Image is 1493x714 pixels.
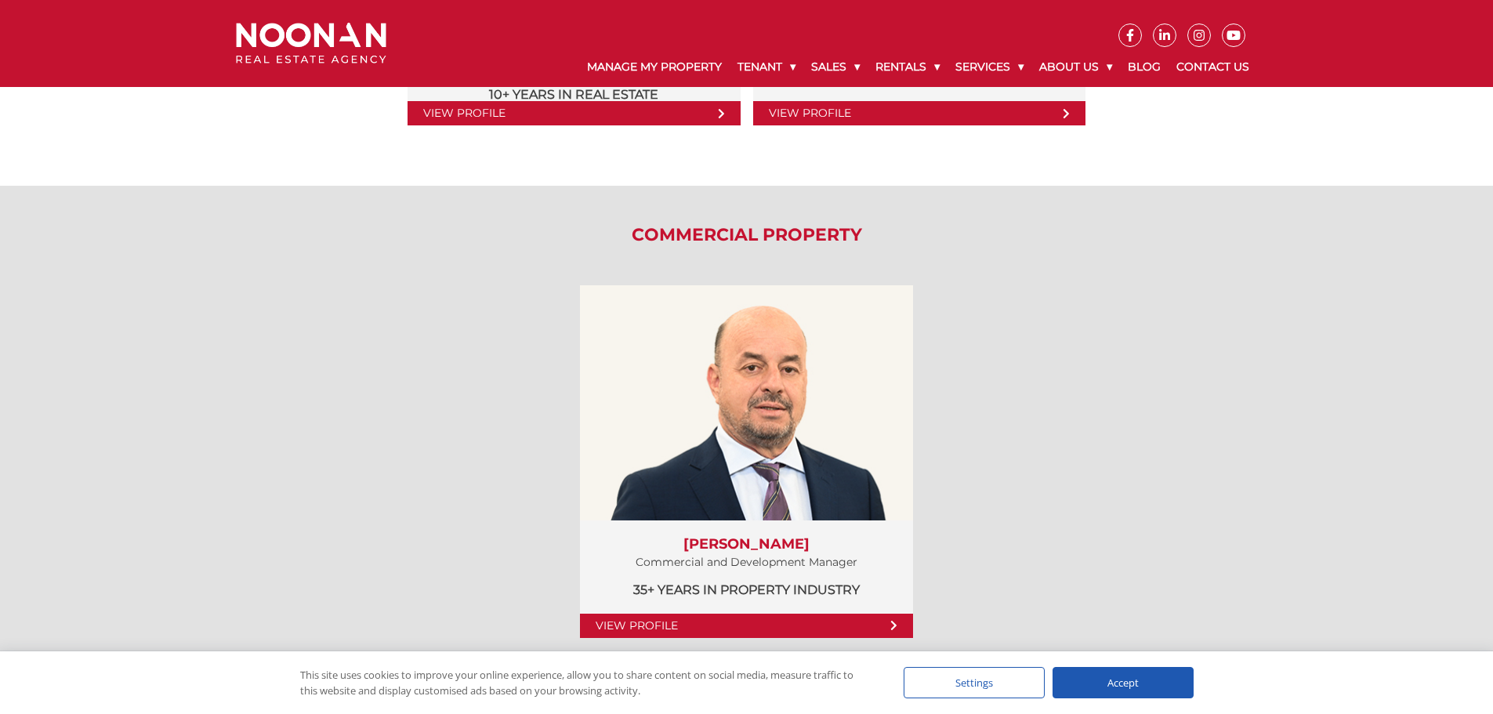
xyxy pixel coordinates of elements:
[904,667,1045,698] div: Settings
[868,47,948,87] a: Rentals
[1169,47,1257,87] a: Contact Us
[753,101,1085,125] a: View Profile
[224,225,1269,245] h2: Commercial Property
[236,23,386,64] img: Noonan Real Estate Agency
[1031,47,1120,87] a: About Us
[1053,667,1194,698] div: Accept
[1120,47,1169,87] a: Blog
[948,47,1031,87] a: Services
[596,553,897,572] p: Commercial and Development Manager
[730,47,803,87] a: Tenant
[596,580,897,600] p: 35+ years in Property Industry
[579,47,730,87] a: Manage My Property
[423,85,724,104] p: 10+ years in Real Estate
[803,47,868,87] a: Sales
[408,101,740,125] a: View Profile
[300,667,872,698] div: This site uses cookies to improve your online experience, allow you to share content on social me...
[580,614,912,638] a: View Profile
[596,536,897,553] h3: [PERSON_NAME]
